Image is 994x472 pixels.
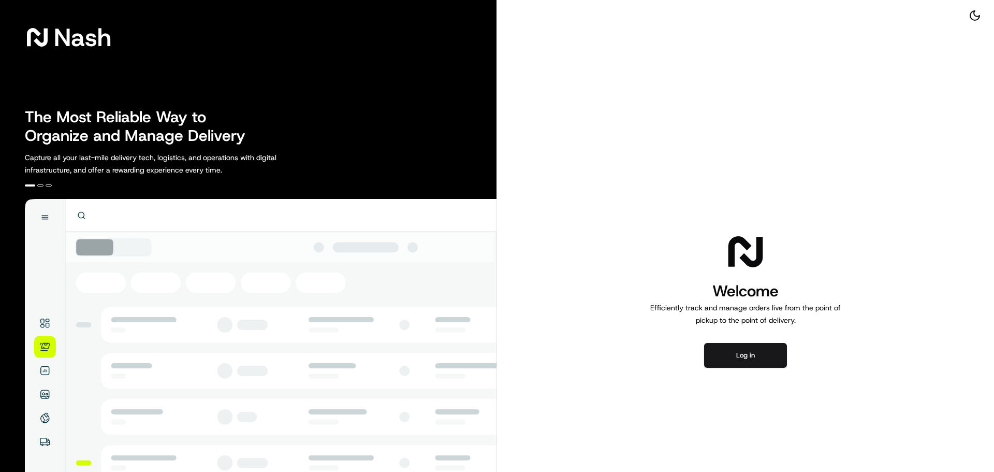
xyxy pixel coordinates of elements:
p: Efficiently track and manage orders live from the point of pickup to the point of delivery. [646,302,845,326]
button: Log in [704,343,787,368]
p: Capture all your last-mile delivery tech, logistics, and operations with digital infrastructure, ... [25,151,323,176]
h2: The Most Reliable Way to Organize and Manage Delivery [25,108,257,145]
span: Nash [54,27,111,48]
h1: Welcome [646,281,845,302]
